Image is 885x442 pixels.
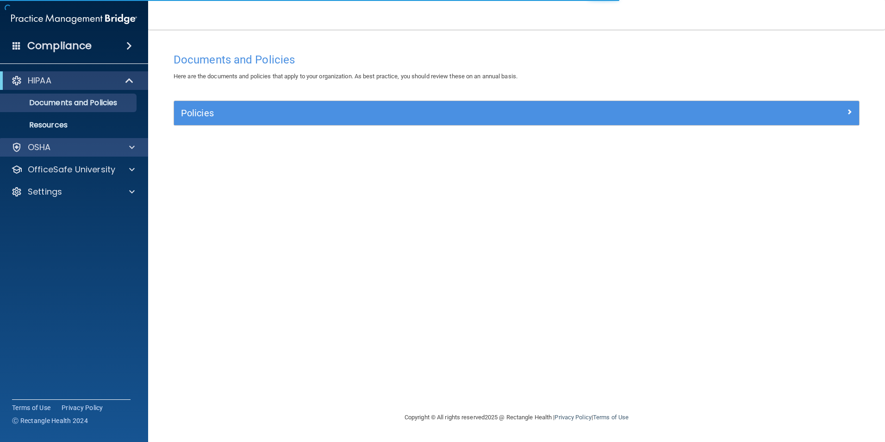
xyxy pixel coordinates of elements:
[27,39,92,52] h4: Compliance
[6,98,132,107] p: Documents and Policies
[28,142,51,153] p: OSHA
[348,403,686,432] div: Copyright © All rights reserved 2025 @ Rectangle Health | |
[28,164,115,175] p: OfficeSafe University
[174,73,517,80] span: Here are the documents and policies that apply to your organization. As best practice, you should...
[62,403,103,412] a: Privacy Policy
[6,120,132,130] p: Resources
[593,414,629,421] a: Terms of Use
[11,186,135,197] a: Settings
[28,186,62,197] p: Settings
[174,54,860,66] h4: Documents and Policies
[181,108,681,118] h5: Policies
[11,164,135,175] a: OfficeSafe University
[11,10,137,28] img: PMB logo
[11,75,134,86] a: HIPAA
[181,106,852,120] a: Policies
[28,75,51,86] p: HIPAA
[12,403,50,412] a: Terms of Use
[555,414,591,421] a: Privacy Policy
[12,416,88,425] span: Ⓒ Rectangle Health 2024
[11,142,135,153] a: OSHA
